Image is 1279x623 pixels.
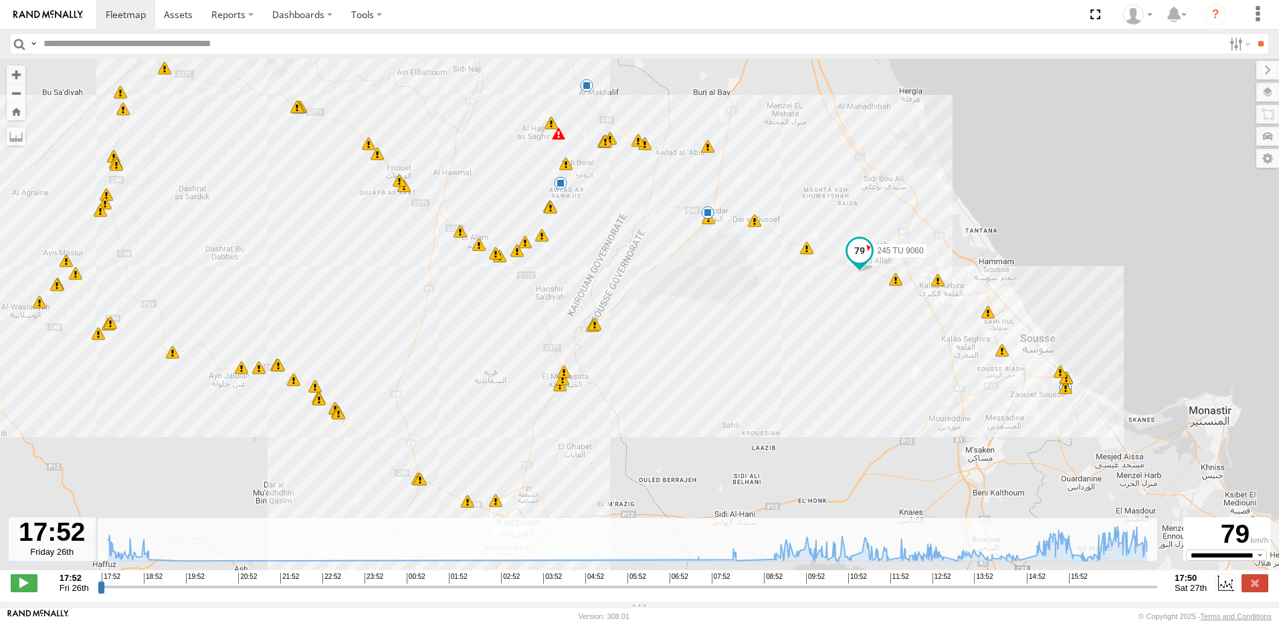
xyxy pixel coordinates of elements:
span: Fri 26th Sep 2025 [60,583,89,593]
div: 79 [1185,519,1268,549]
div: Version: 308.01 [579,612,629,620]
span: 13:52 [974,573,993,584]
span: 23:52 [365,573,383,584]
strong: 17:50 [1175,573,1207,583]
label: Measure [7,127,25,146]
span: 08:52 [764,573,783,584]
a: Terms and Conditions [1201,612,1272,620]
span: 20:52 [238,573,257,584]
span: 14:52 [1027,573,1046,584]
span: Sat 27th Sep 2025 [1175,583,1207,593]
span: 00:52 [407,573,425,584]
a: Visit our Website [7,610,69,623]
span: 05:52 [627,573,646,584]
div: 8 [597,135,611,148]
div: 21 [545,116,558,130]
div: 5 [158,61,171,75]
span: 11:52 [890,573,909,584]
label: Map Settings [1256,149,1279,168]
div: 8 [889,273,902,286]
span: 22:52 [322,573,341,584]
i: ? [1205,4,1226,25]
label: Search Query [28,34,39,53]
label: Close [1242,574,1268,592]
span: 07:52 [712,573,730,584]
div: Nejah Benkhalifa [1118,5,1157,25]
span: 03:52 [543,573,562,584]
button: Zoom in [7,66,25,84]
span: 06:52 [670,573,688,584]
div: 5 [362,137,375,150]
span: 12:52 [932,573,951,584]
span: 21:52 [280,573,299,584]
span: 09:52 [806,573,825,584]
span: 02:52 [501,573,520,584]
div: © Copyright 2025 - [1139,612,1272,620]
button: Zoom Home [7,102,25,120]
div: 9 [748,214,761,227]
div: 8 [701,140,714,153]
span: 18:52 [144,573,163,584]
div: 5 [454,225,467,238]
span: 15:52 [1069,573,1088,584]
strong: 17:52 [60,573,89,583]
div: 7 [931,273,945,287]
span: 04:52 [585,573,604,584]
button: Zoom out [7,84,25,102]
span: 245 TU 9060 [877,246,923,255]
div: 7 [800,241,813,255]
img: rand-logo.svg [13,10,83,19]
div: 8 [559,157,573,170]
span: 17:52 [102,573,120,584]
span: 01:52 [449,573,468,584]
span: 10:52 [848,573,867,584]
label: Search Filter Options [1224,34,1253,53]
label: Play/Stop [11,574,37,592]
span: 19:52 [186,573,205,584]
div: 11 [33,295,46,309]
